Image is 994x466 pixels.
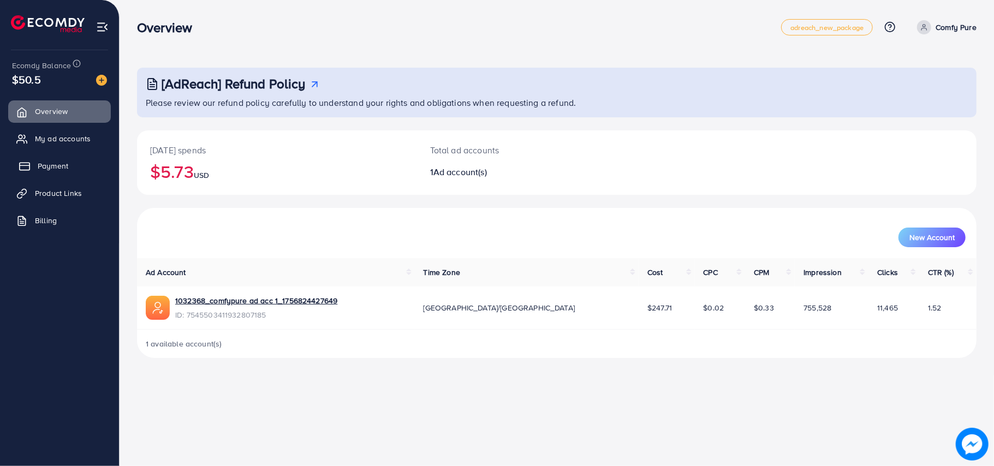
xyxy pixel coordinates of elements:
[146,96,970,109] p: Please review our refund policy carefully to understand your rights and obligations when requesti...
[754,302,774,313] span: $0.33
[430,167,614,177] h2: 1
[424,302,575,313] span: [GEOGRAPHIC_DATA]/[GEOGRAPHIC_DATA]
[928,302,942,313] span: 1.52
[430,144,614,157] p: Total ad accounts
[790,24,864,31] span: adreach_new_package
[146,267,186,278] span: Ad Account
[647,302,672,313] span: $247.71
[38,160,68,171] span: Payment
[175,295,337,306] a: 1032368_comfypure ad acc 1_1756824427649
[754,267,769,278] span: CPM
[803,302,831,313] span: 755,528
[704,302,724,313] span: $0.02
[424,267,460,278] span: Time Zone
[150,144,404,157] p: [DATE] spends
[137,20,201,35] h3: Overview
[35,215,57,226] span: Billing
[175,309,337,320] span: ID: 7545503411932807185
[8,210,111,231] a: Billing
[96,21,109,33] img: menu
[162,76,306,92] h3: [AdReach] Refund Policy
[781,19,873,35] a: adreach_new_package
[12,60,71,71] span: Ecomdy Balance
[898,228,966,247] button: New Account
[957,429,987,459] img: image
[877,267,898,278] span: Clicks
[877,302,898,313] span: 11,465
[704,267,718,278] span: CPC
[913,20,977,34] a: Comfy Pure
[936,21,977,34] p: Comfy Pure
[35,133,91,144] span: My ad accounts
[12,71,41,87] span: $50.5
[150,161,404,182] h2: $5.73
[8,128,111,150] a: My ad accounts
[928,267,954,278] span: CTR (%)
[35,106,68,117] span: Overview
[647,267,663,278] span: Cost
[146,338,222,349] span: 1 available account(s)
[96,75,107,86] img: image
[8,100,111,122] a: Overview
[8,155,111,177] a: Payment
[146,296,170,320] img: ic-ads-acc.e4c84228.svg
[8,182,111,204] a: Product Links
[909,234,955,241] span: New Account
[35,188,82,199] span: Product Links
[11,15,85,32] img: logo
[433,166,487,178] span: Ad account(s)
[194,170,209,181] span: USD
[803,267,842,278] span: Impression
